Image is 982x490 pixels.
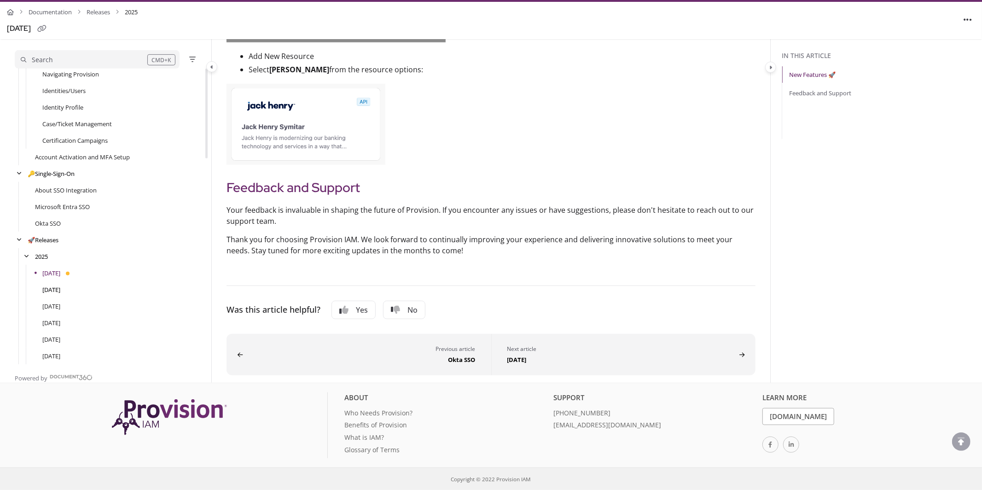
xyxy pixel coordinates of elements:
div: Previous article [246,345,476,354]
a: [EMAIL_ADDRESS][DOMAIN_NAME] [553,420,755,432]
div: [DATE] [507,353,736,364]
div: Learn More [762,392,965,408]
a: Benefits of Provision [344,420,546,432]
button: Copy link of [35,22,49,36]
a: March 2025 [42,351,60,361]
button: Category toggle [765,62,776,73]
a: Identities/Users [42,86,86,95]
div: Next article [507,345,736,354]
button: Category toggle [206,61,217,72]
div: CMD+K [147,54,175,65]
div: arrow [15,236,24,245]
a: Case/Ticket Management [42,119,112,128]
a: About SSO Integration [35,186,97,195]
a: Documentation [29,6,72,19]
a: What is IAM? [344,432,546,445]
div: arrow [15,169,24,178]
a: Powered by Document360 - opens in a new tab [15,372,93,383]
div: Okta SSO [246,353,476,364]
button: Article more options [960,12,975,27]
a: Navigating Provision [42,70,99,79]
button: Filter [187,54,198,65]
div: About [344,392,546,408]
a: Glossary of Terms [344,445,546,457]
a: August 2025 [42,268,60,278]
h2: Feedback and Support [227,178,755,197]
a: Releases [87,6,110,19]
p: Add New Resource [249,50,755,63]
button: Yes [331,301,376,319]
a: New Features 🚀 [789,70,836,79]
a: [PHONE_NUMBER] [553,408,755,420]
img: Provision IAM Onboarding Platform [112,399,227,435]
a: May 2025 [42,318,60,327]
a: Account Activation and MFA Setup [35,152,130,162]
a: Identity Profile [42,103,83,112]
a: Who Needs Provision? [344,408,546,420]
span: 🔑 [28,169,35,178]
a: June 2025 [42,302,60,311]
div: Was this article helpful? [227,303,320,316]
a: Single-Sign-On [28,169,75,178]
div: Search [32,55,53,65]
a: [DOMAIN_NAME] [762,408,834,425]
button: Search [15,50,180,69]
img: Document360 [50,375,93,380]
a: Home [7,6,14,19]
div: arrow [22,252,31,261]
strong: [PERSON_NAME] [269,64,329,75]
span: 🚀 [28,236,35,244]
a: Microsoft Entra SSO [35,202,90,211]
a: Certification Campaigns [42,136,108,145]
a: Okta SSO [35,219,61,228]
span: Powered by [15,373,47,383]
div: scroll to top [952,432,970,451]
button: No [383,301,425,319]
a: Releases [28,235,58,245]
a: April 2025 [42,335,60,344]
button: July 2025 [491,334,756,376]
a: Feedback and Support [789,88,851,98]
div: [DATE] [7,22,31,35]
div: In this article [782,51,978,61]
p: Thank you for choosing Provision IAM. We look forward to continually improving your experience an... [227,234,755,256]
span: 2025 [125,6,138,19]
p: Your feedback is invaluable in shaping the future of Provision. If you encounter any issues or ha... [227,204,755,227]
button: Okta SSO [227,334,491,376]
a: July 2025 [42,285,60,294]
a: 2025 [35,252,48,261]
div: Support [553,392,755,408]
p: Select from the resource options: [249,63,755,76]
